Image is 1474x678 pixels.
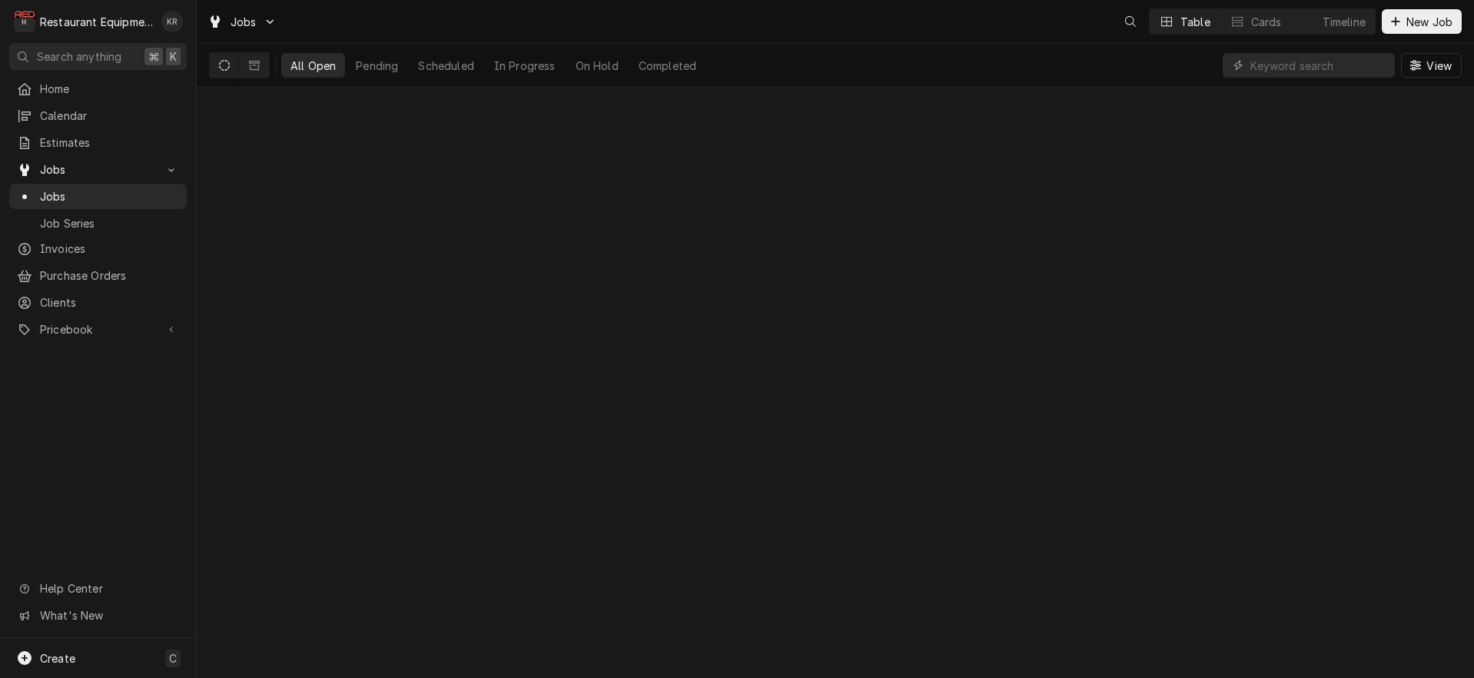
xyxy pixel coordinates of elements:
[9,576,187,601] a: Go to Help Center
[40,188,179,204] span: Jobs
[40,652,75,665] span: Create
[1180,14,1210,30] div: Table
[161,11,183,32] div: Kelli Robinette's Avatar
[576,58,619,74] div: On Hold
[1403,14,1456,30] span: New Job
[1251,14,1282,30] div: Cards
[1323,14,1366,30] div: Timeline
[290,58,336,74] div: All Open
[14,11,35,32] div: Restaurant Equipment Diagnostics's Avatar
[1250,53,1387,78] input: Keyword search
[9,130,187,155] a: Estimates
[40,81,179,97] span: Home
[40,321,156,337] span: Pricebook
[9,290,187,315] a: Clients
[40,580,178,597] span: Help Center
[169,650,177,666] span: C
[1423,58,1455,74] span: View
[1382,9,1462,34] button: New Job
[201,9,283,35] a: Go to Jobs
[1401,53,1462,78] button: View
[40,607,178,623] span: What's New
[231,14,257,30] span: Jobs
[9,236,187,261] a: Invoices
[40,14,153,30] div: Restaurant Equipment Diagnostics
[148,48,159,65] span: ⌘
[37,48,121,65] span: Search anything
[40,108,179,124] span: Calendar
[9,317,187,342] a: Go to Pricebook
[161,11,183,32] div: KR
[9,157,187,182] a: Go to Jobs
[9,603,187,628] a: Go to What's New
[9,43,187,70] button: Search anything⌘K
[9,263,187,288] a: Purchase Orders
[40,135,179,151] span: Estimates
[9,211,187,236] a: Job Series
[9,184,187,209] a: Jobs
[9,76,187,101] a: Home
[356,58,398,74] div: Pending
[40,294,179,311] span: Clients
[1118,9,1143,34] button: Open search
[494,58,556,74] div: In Progress
[40,241,179,257] span: Invoices
[639,58,696,74] div: Completed
[40,268,179,284] span: Purchase Orders
[9,103,187,128] a: Calendar
[170,48,177,65] span: K
[40,215,179,231] span: Job Series
[40,161,156,178] span: Jobs
[418,58,473,74] div: Scheduled
[14,11,35,32] div: R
